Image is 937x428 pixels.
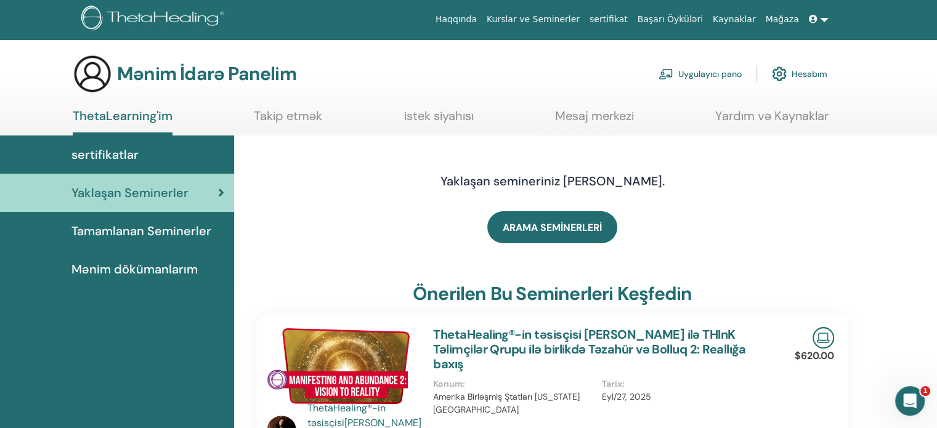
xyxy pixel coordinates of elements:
[482,9,585,31] a: Kurslar ve Seminerler
[638,15,703,25] font: Başarı Öyküləri
[602,378,622,389] font: Tarix
[715,108,829,124] font: Yardım və Kaynaklar
[659,68,673,79] img: chalkboard-teacher.svg
[772,60,827,87] a: Hesabım
[792,69,827,80] font: Hesabım
[440,173,665,189] font: Yaklaşan semineriniz [PERSON_NAME].
[772,63,787,84] img: cog.svg
[602,391,651,402] font: Eyl/27, 2025
[71,185,189,201] font: Yaklaşan Seminerler
[73,108,172,124] font: ThetaLearning'im
[503,221,602,234] font: ARAMA SEMİNERLERİ
[71,147,139,163] font: sertifikatlar
[433,391,580,415] font: Amerika Birləşmiş Ştatları [US_STATE] [GEOGRAPHIC_DATA]
[708,9,761,31] a: Kaynaklar
[585,9,633,31] a: sertifikat
[795,349,834,362] font: $620.00
[463,378,465,389] font: :
[433,378,463,389] font: Konum
[760,9,803,31] a: Mağaza
[715,108,829,132] a: Yardım və Kaynaklar
[622,378,625,389] font: :
[923,387,928,395] font: 1
[678,69,742,80] font: Uygulayıcı pano
[436,15,477,25] font: Haqqında
[590,15,628,25] font: sertifikat
[404,108,474,132] a: istek siyahısı
[713,15,756,25] font: Kaynaklar
[431,9,482,31] a: Haqqında
[659,60,742,87] a: Uygulayıcı pano
[633,9,708,31] a: Başarı Öyküləri
[254,108,322,124] font: Takip etmək
[267,327,418,405] img: Təzahür və Bolluq 2: Gerçəkliyə baxış
[487,15,580,25] font: Kurslar ve Seminerler
[555,108,634,124] font: Mesaj merkezi
[487,211,617,243] a: ARAMA SEMİNERLERİ
[73,54,112,94] img: generic-user-icon.jpg
[81,6,229,34] img: logo.png
[404,108,474,124] font: istek siyahısı
[895,386,925,416] iframe: İnterkom canlı söhbət
[433,326,746,372] a: ThetaHealing®-in təsisçisi [PERSON_NAME] ilə THInK Təlimçilər Qrupu ilə birlikdə Təzahür və Bollu...
[765,15,798,25] font: Mağaza
[254,108,322,132] a: Takip etmək
[413,281,692,305] font: Önerilen bu seminerleri keşfedin
[73,108,172,135] a: ThetaLearning'im
[555,108,634,132] a: Mesaj merkezi
[71,223,211,239] font: Tamamlanan Seminerler
[813,327,834,349] img: Canlı Onlayn Seminar
[71,261,198,277] font: Mənim dökümanlarım
[117,62,296,86] font: Mənim İdarə Panelim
